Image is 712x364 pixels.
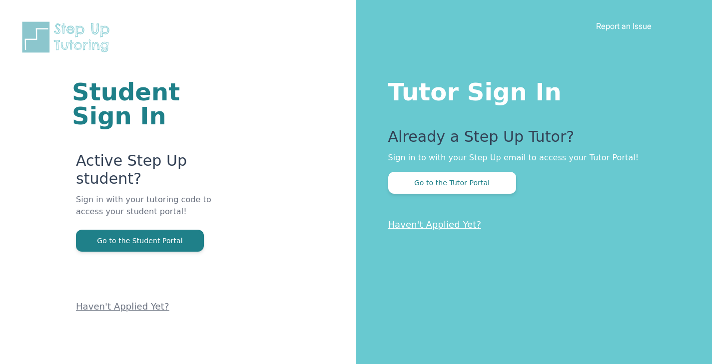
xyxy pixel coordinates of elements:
p: Active Step Up student? [76,152,236,194]
p: Sign in to with your Step Up email to access your Tutor Portal! [388,152,673,164]
a: Go to the Tutor Portal [388,178,516,187]
button: Go to the Tutor Portal [388,172,516,194]
a: Report an Issue [596,21,652,31]
a: Go to the Student Portal [76,236,204,245]
button: Go to the Student Portal [76,230,204,252]
h1: Student Sign In [72,80,236,128]
p: Already a Step Up Tutor? [388,128,673,152]
img: Step Up Tutoring horizontal logo [20,20,116,54]
a: Haven't Applied Yet? [76,301,169,312]
p: Sign in with your tutoring code to access your student portal! [76,194,236,230]
a: Haven't Applied Yet? [388,219,482,230]
h1: Tutor Sign In [388,76,673,104]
